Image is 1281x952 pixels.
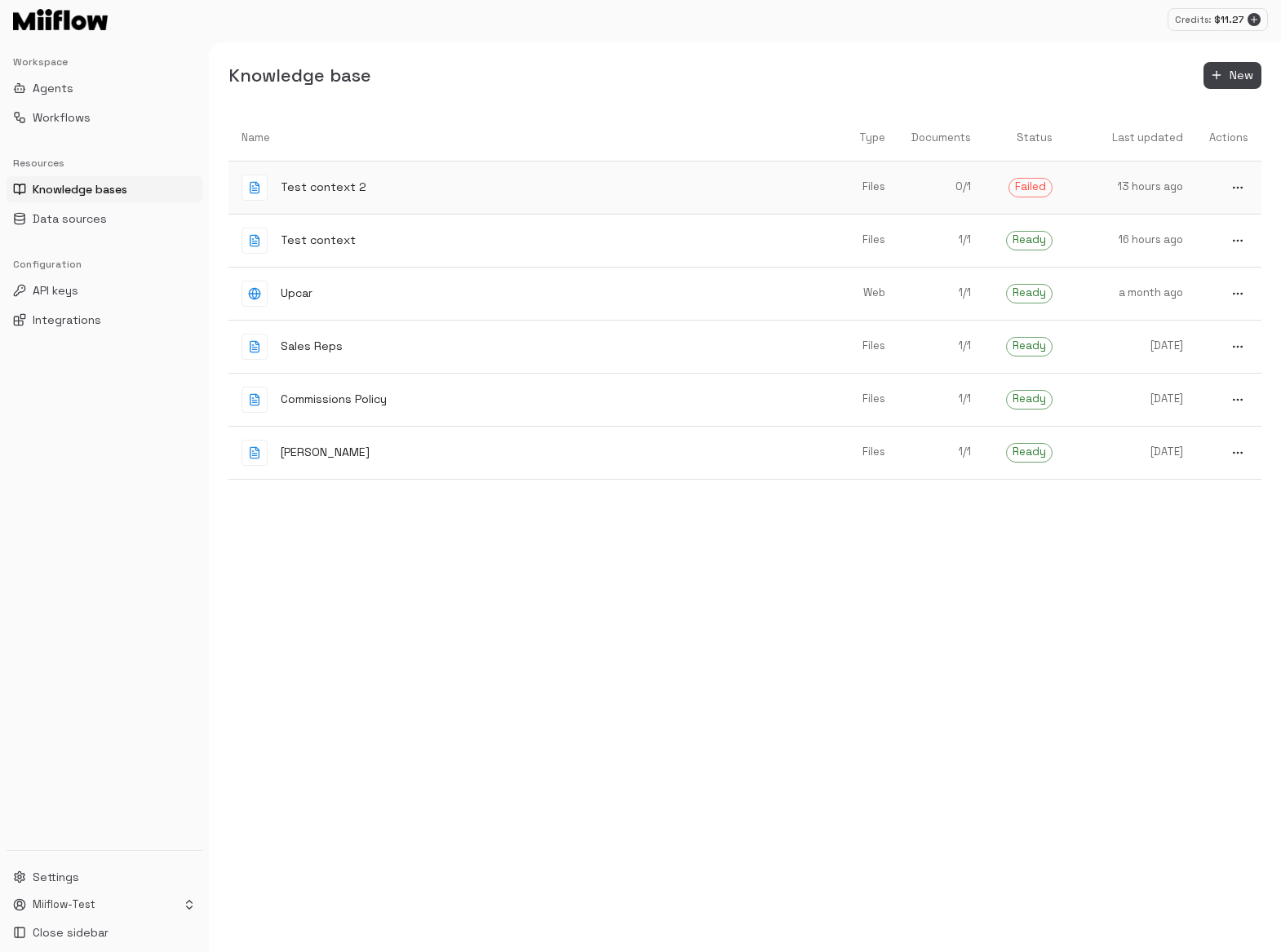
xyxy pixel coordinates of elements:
a: Ready [984,377,1066,423]
span: Data sources [33,210,107,227]
a: Files [817,325,898,367]
a: 16 hours ago [1066,219,1196,261]
a: 1/1 [898,272,984,314]
a: 1/1 [898,325,984,367]
a: more [1196,429,1261,476]
th: Documents [898,115,984,162]
div: Configuration [7,251,202,277]
p: 16 hours ago [1079,232,1183,248]
a: a month ago [1066,272,1196,314]
th: Last updated [1066,115,1196,162]
a: 1/1 [898,432,984,473]
p: Files [830,232,885,248]
button: more [1227,336,1248,357]
th: Status [984,115,1066,162]
th: Name [228,115,817,162]
span: Ready [1007,392,1052,407]
span: Failed [1009,179,1052,195]
button: more [1227,442,1248,463]
p: 1 / 1 [911,339,971,354]
p: Files [830,339,885,354]
p: Files [830,392,885,407]
a: Ready [984,430,1066,476]
button: Knowledge bases [7,176,202,202]
img: Logo [13,9,108,30]
button: New [1203,62,1261,89]
p: 1 / 1 [911,445,971,460]
button: more [1227,283,1248,304]
a: Test context [228,215,817,267]
a: Upcar [228,268,817,320]
p: [PERSON_NAME] [281,444,370,461]
a: Failed [984,165,1066,210]
th: Actions [1196,115,1261,162]
p: Credits: [1175,13,1211,27]
p: Miiflow-Test [33,897,95,913]
a: [DATE] [1066,379,1196,420]
span: API keys [33,282,78,299]
p: Commissions Policy [281,391,387,408]
span: Close sidebar [33,924,109,941]
a: Files [817,379,898,420]
button: more [1227,177,1248,198]
a: Files [817,166,898,208]
button: Toggle Sidebar [202,42,215,952]
button: Data sources [7,206,202,232]
span: Ready [1007,339,1052,354]
button: Add credits [1248,13,1261,26]
p: Web [830,286,885,301]
a: 1/1 [898,219,984,261]
a: more [1196,376,1261,423]
a: more [1196,164,1261,211]
p: $ 11.27 [1214,12,1244,27]
button: Workflows [7,104,202,131]
p: [DATE] [1079,392,1183,407]
p: Upcar [281,285,312,302]
div: Resources [7,150,202,176]
span: Ready [1007,232,1052,248]
a: [PERSON_NAME] [228,427,817,479]
button: Settings [7,864,202,890]
a: Ready [984,271,1066,317]
a: 13 hours ago [1066,166,1196,208]
p: Test context 2 [281,179,366,196]
span: Knowledge bases [33,181,127,197]
th: Type [817,115,898,162]
span: Ready [1007,445,1052,460]
a: Ready [984,324,1066,370]
p: Files [830,445,885,460]
p: [DATE] [1079,339,1183,354]
p: 1 / 1 [911,392,971,407]
p: 13 hours ago [1079,179,1183,195]
a: Files [817,219,898,261]
a: more [1196,270,1261,317]
a: Commissions Policy [228,374,817,426]
span: Settings [33,869,79,885]
a: [DATE] [1066,325,1196,367]
p: 0 / 1 [911,179,971,195]
p: Sales Reps [281,338,343,355]
p: 1 / 1 [911,286,971,301]
a: [DATE] [1066,432,1196,473]
a: Files [817,432,898,473]
button: Close sidebar [7,919,202,945]
span: Agents [33,80,73,96]
a: 1/1 [898,379,984,420]
p: 1 / 1 [911,232,971,248]
button: more [1227,230,1248,251]
button: more [1227,389,1248,410]
button: Integrations [7,307,202,333]
span: Workflows [33,109,91,126]
button: Miiflow-Test [7,893,202,916]
div: Workspace [7,49,202,75]
button: API keys [7,277,202,303]
a: Sales Reps [228,321,817,373]
p: [DATE] [1079,445,1183,460]
a: Web [817,272,898,314]
button: Agents [7,75,202,101]
a: 0/1 [898,166,984,208]
span: New [1230,65,1253,86]
a: more [1196,323,1261,370]
h5: Knowledge base [228,64,371,87]
span: Ready [1007,286,1052,301]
